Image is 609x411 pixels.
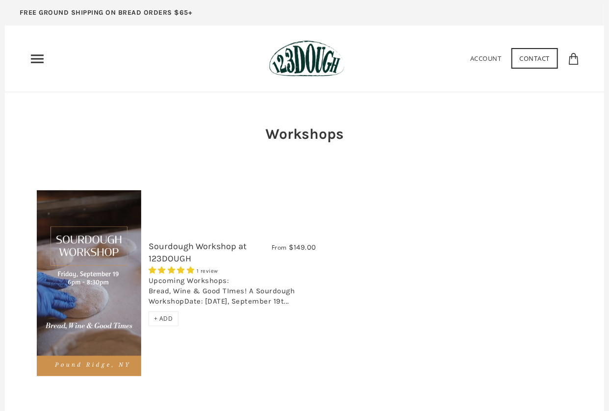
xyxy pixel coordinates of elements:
span: $149.00 [289,243,317,252]
img: Sourdough Workshop at 123DOUGH [37,190,141,376]
img: 123Dough Bakery [269,40,344,77]
nav: Primary [29,51,45,67]
a: Sourdough Workshop at 123DOUGH [149,241,247,264]
div: + ADD [149,311,178,326]
span: 5.00 stars [149,266,197,275]
span: 1 review [197,268,218,274]
div: Upcoming Workshops: Bread, Wine & Good TImes! A Sourdough WorkshopDate: [DATE], September 19t... [149,276,316,311]
p: FREE GROUND SHIPPING ON BREAD ORDERS $65+ [20,7,193,18]
a: FREE GROUND SHIPPING ON BREAD ORDERS $65+ [5,5,207,26]
a: Account [470,54,502,63]
h2: Workshops [243,124,366,144]
span: From [272,243,287,252]
a: Contact [511,48,558,69]
span: + ADD [154,314,173,323]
